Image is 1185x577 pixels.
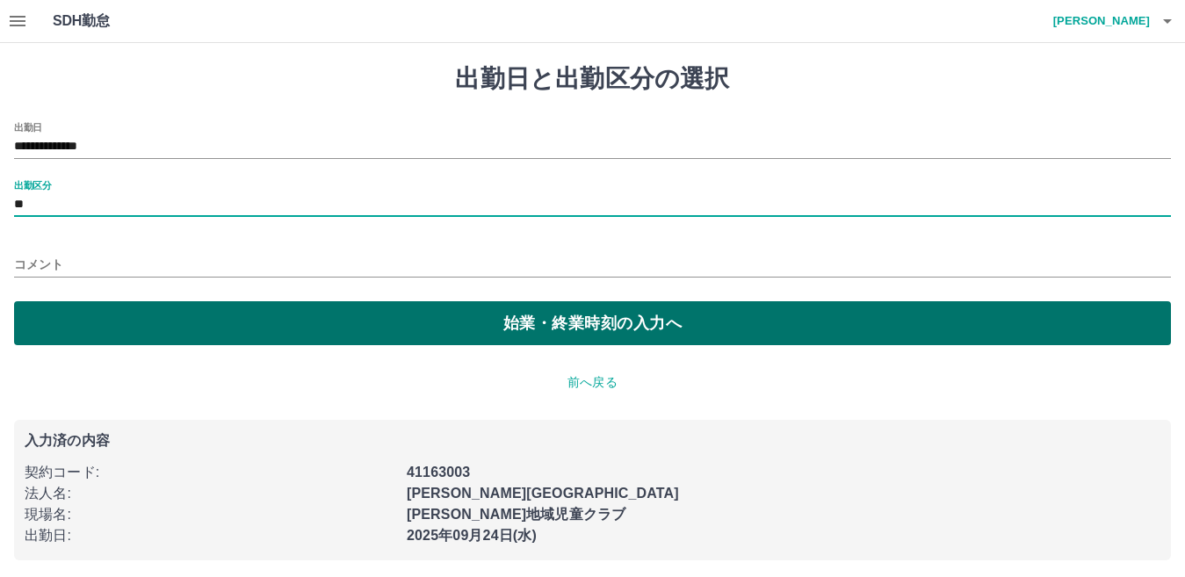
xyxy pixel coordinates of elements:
[14,373,1171,392] p: 前へ戻る
[25,504,396,525] p: 現場名 :
[25,525,396,546] p: 出勤日 :
[14,64,1171,94] h1: 出勤日と出勤区分の選択
[407,528,537,543] b: 2025年09月24日(水)
[407,507,625,522] b: [PERSON_NAME]地域児童クラブ
[407,486,679,501] b: [PERSON_NAME][GEOGRAPHIC_DATA]
[25,483,396,504] p: 法人名 :
[25,462,396,483] p: 契約コード :
[14,178,51,191] label: 出勤区分
[14,120,42,133] label: 出勤日
[14,301,1171,345] button: 始業・終業時刻の入力へ
[25,434,1160,448] p: 入力済の内容
[407,465,470,480] b: 41163003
